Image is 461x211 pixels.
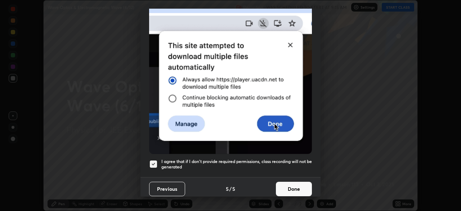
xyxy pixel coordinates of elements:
[226,185,229,193] h4: 5
[276,182,312,196] button: Done
[149,182,185,196] button: Previous
[161,159,312,170] h5: I agree that if I don't provide required permissions, class recording will not be generated
[229,185,232,193] h4: /
[232,185,235,193] h4: 5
